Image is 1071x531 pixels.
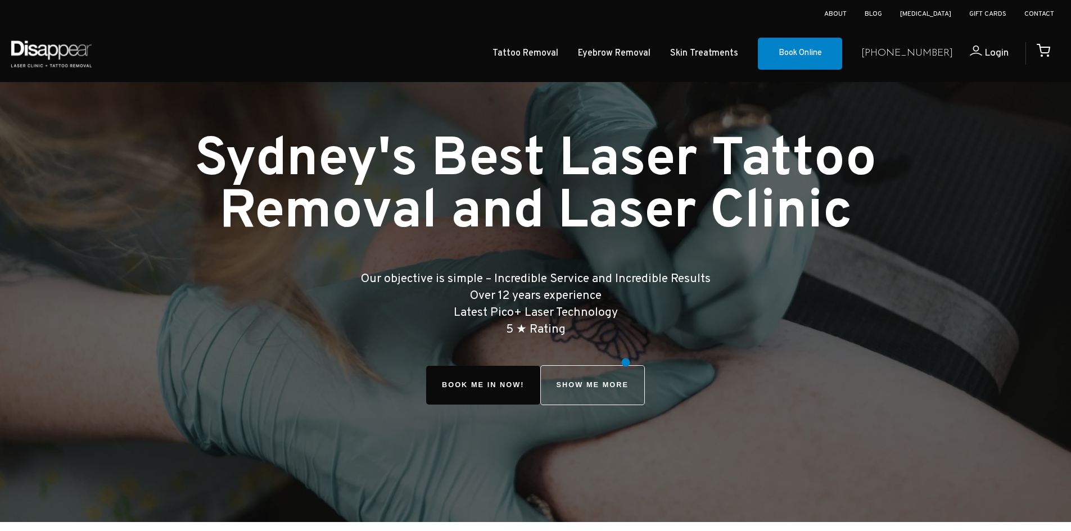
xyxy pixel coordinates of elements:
[953,46,1009,62] a: Login
[1024,10,1054,19] a: Contact
[900,10,951,19] a: [MEDICAL_DATA]
[151,135,920,239] h1: Sydney's Best Laser Tattoo Removal and Laser Clinic
[969,10,1006,19] a: Gift Cards
[670,46,738,62] a: Skin Treatments
[758,38,842,70] a: Book Online
[824,10,847,19] a: About
[426,366,540,405] a: BOOK ME IN NOW!
[984,47,1009,60] span: Login
[492,46,558,62] a: Tattoo Removal
[426,366,540,405] span: Book Me In!
[8,34,94,74] img: Disappear - Laser Clinic and Tattoo Removal Services in Sydney, Australia
[861,46,953,62] a: [PHONE_NUMBER]
[540,365,645,405] a: SHOW ME MORE
[361,271,711,337] big: Our objective is simple – Incredible Service and Incredible Results Over 12 years experience Late...
[865,10,882,19] a: Blog
[578,46,650,62] a: Eyebrow Removal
